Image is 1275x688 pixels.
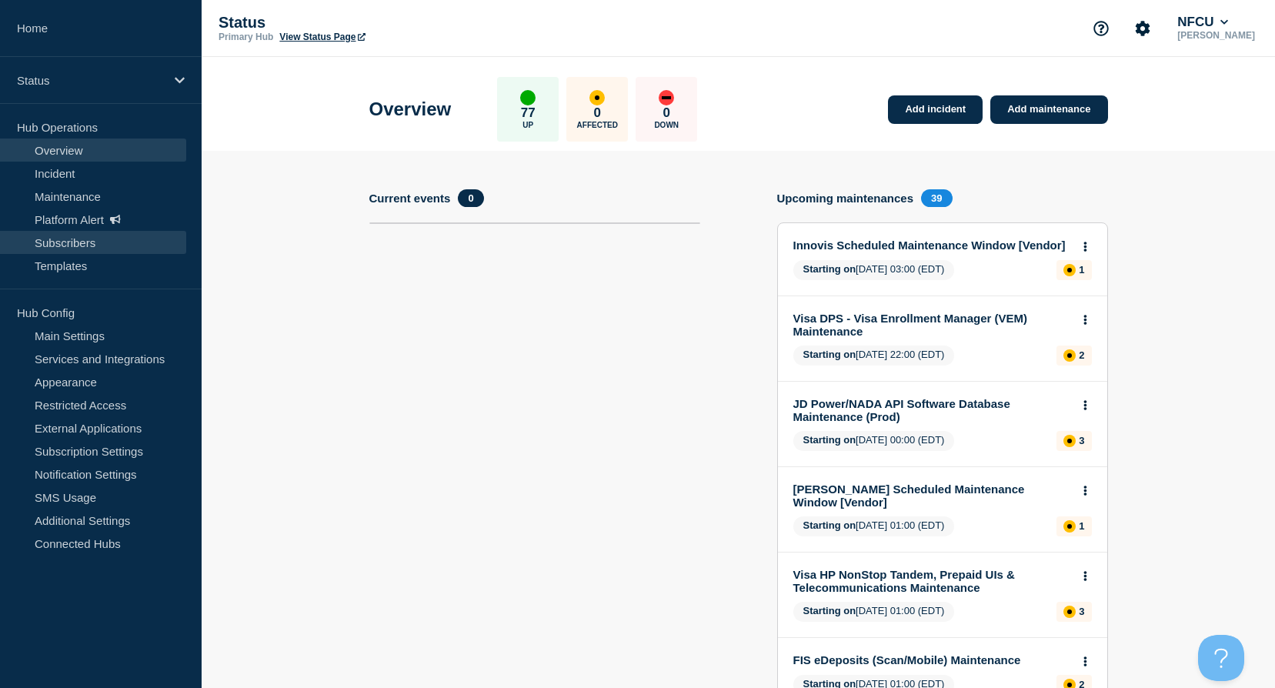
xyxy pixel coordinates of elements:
[522,121,533,129] p: Up
[793,568,1071,594] a: Visa HP NonStop Tandem, Prepaid UIs & Telecommunications Maintenance
[521,105,536,121] p: 77
[369,99,452,120] h1: Overview
[777,192,914,205] h4: Upcoming maintenances
[888,95,983,124] a: Add incident
[1079,349,1084,361] p: 2
[793,653,1071,666] a: FIS eDeposits (Scan/Mobile) Maintenance
[577,121,618,129] p: Affected
[793,346,955,366] span: [DATE] 22:00 (EDT)
[279,32,365,42] a: View Status Page
[1085,12,1117,45] button: Support
[594,105,601,121] p: 0
[589,90,605,105] div: affected
[663,105,670,121] p: 0
[1079,264,1084,276] p: 1
[659,90,674,105] div: down
[1079,606,1084,617] p: 3
[1079,435,1084,446] p: 3
[1063,606,1076,618] div: affected
[990,95,1107,124] a: Add maintenance
[793,397,1071,423] a: JD Power/NADA API Software Database Maintenance (Prod)
[1126,12,1159,45] button: Account settings
[369,192,451,205] h4: Current events
[17,74,165,87] p: Status
[803,519,856,531] span: Starting on
[458,189,483,207] span: 0
[803,605,856,616] span: Starting on
[793,312,1071,338] a: Visa DPS - Visa Enrollment Manager (VEM) Maintenance
[520,90,536,105] div: up
[1063,349,1076,362] div: affected
[219,14,526,32] p: Status
[1174,15,1231,30] button: NFCU
[1063,435,1076,447] div: affected
[803,349,856,360] span: Starting on
[793,516,955,536] span: [DATE] 01:00 (EDT)
[793,431,955,451] span: [DATE] 00:00 (EDT)
[921,189,952,207] span: 39
[654,121,679,129] p: Down
[219,32,273,42] p: Primary Hub
[1079,520,1084,532] p: 1
[1063,520,1076,533] div: affected
[793,260,955,280] span: [DATE] 03:00 (EDT)
[793,483,1071,509] a: [PERSON_NAME] Scheduled Maintenance Window [Vendor]
[803,434,856,446] span: Starting on
[793,239,1071,252] a: Innovis Scheduled Maintenance Window [Vendor]
[1198,635,1244,681] iframe: Help Scout Beacon - Open
[1063,264,1076,276] div: affected
[803,263,856,275] span: Starting on
[793,602,955,622] span: [DATE] 01:00 (EDT)
[1174,30,1258,41] p: [PERSON_NAME]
